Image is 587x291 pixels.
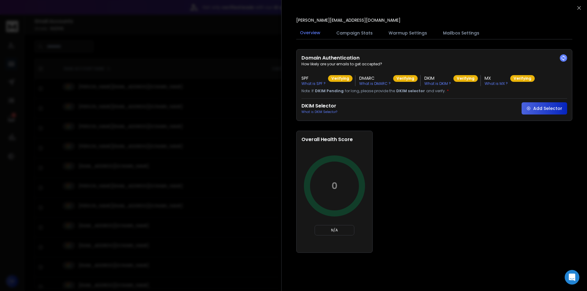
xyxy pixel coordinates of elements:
[424,75,451,81] h3: DKIM
[301,75,326,81] h3: SPF
[439,26,483,40] button: Mailbox Settings
[296,26,324,40] button: Overview
[315,89,344,93] span: DKIM Pending
[301,62,567,67] p: How likely are your emails to get accepted?
[328,75,353,82] div: Verifying
[317,228,352,233] p: N/A
[424,81,451,86] p: What is DKIM ?
[485,75,508,81] h3: MX
[301,136,367,143] h2: Overall Health Score
[301,89,567,93] p: Note: If for long, please provide the and verify.
[359,75,391,81] h3: DMARC
[301,81,326,86] p: What is SPF ?
[565,270,579,285] div: Open Intercom Messenger
[331,180,338,191] p: 0
[301,102,337,110] h2: DKIM Selector
[333,26,376,40] button: Campaign Stats
[453,75,478,82] div: Verifying
[301,110,337,114] p: What is DKIM Selector?
[301,54,567,62] h2: Domain Authentication
[385,26,431,40] button: Warmup Settings
[485,81,508,86] p: What is MX ?
[522,102,567,115] button: Add Selector
[296,17,401,23] p: [PERSON_NAME][EMAIL_ADDRESS][DOMAIN_NAME]
[510,75,535,82] div: Verifying
[393,75,418,82] div: Verifying
[396,89,425,93] span: DKIM selector
[359,81,391,86] p: What is DMARC ?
